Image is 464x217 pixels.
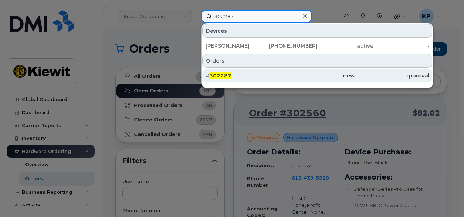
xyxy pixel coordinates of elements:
[373,42,429,49] div: -
[202,24,432,38] div: Devices
[355,72,429,79] div: approval
[432,185,459,212] iframe: Messenger Launcher
[318,42,374,49] div: active
[202,69,432,82] a: #302287newapproval
[202,54,432,68] div: Orders
[209,72,231,79] span: 302287
[202,39,432,52] a: [PERSON_NAME][PHONE_NUMBER]active-
[280,72,355,79] div: new
[205,72,280,79] div: #
[205,42,262,49] div: [PERSON_NAME]
[262,42,318,49] div: [PHONE_NUMBER]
